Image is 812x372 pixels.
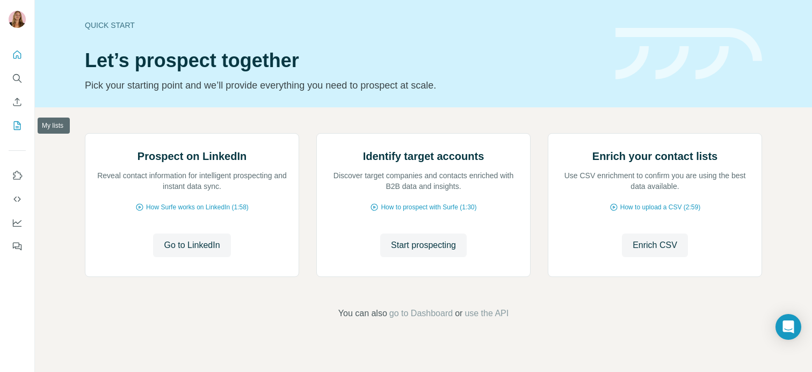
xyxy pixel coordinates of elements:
[164,239,220,252] span: Go to LinkedIn
[9,11,26,28] img: Avatar
[328,170,519,192] p: Discover target companies and contacts enriched with B2B data and insights.
[633,239,677,252] span: Enrich CSV
[9,237,26,256] button: Feedback
[9,92,26,112] button: Enrich CSV
[96,170,288,192] p: Reveal contact information for intelligent prospecting and instant data sync.
[389,307,453,320] button: go to Dashboard
[455,307,462,320] span: or
[391,239,456,252] span: Start prospecting
[9,166,26,185] button: Use Surfe on LinkedIn
[592,149,717,164] h2: Enrich your contact lists
[9,189,26,209] button: Use Surfe API
[9,45,26,64] button: Quick start
[338,307,387,320] span: You can also
[380,234,467,257] button: Start prospecting
[85,20,603,31] div: Quick start
[9,69,26,88] button: Search
[465,307,509,320] button: use the API
[9,116,26,135] button: My lists
[85,78,603,93] p: Pick your starting point and we’ll provide everything you need to prospect at scale.
[153,234,230,257] button: Go to LinkedIn
[137,149,247,164] h2: Prospect on LinkedIn
[615,28,762,80] img: banner
[620,202,700,212] span: How to upload a CSV (2:59)
[775,314,801,340] div: Open Intercom Messenger
[559,170,751,192] p: Use CSV enrichment to confirm you are using the best data available.
[85,50,603,71] h1: Let’s prospect together
[381,202,476,212] span: How to prospect with Surfe (1:30)
[146,202,249,212] span: How Surfe works on LinkedIn (1:58)
[9,213,26,232] button: Dashboard
[622,234,688,257] button: Enrich CSV
[363,149,484,164] h2: Identify target accounts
